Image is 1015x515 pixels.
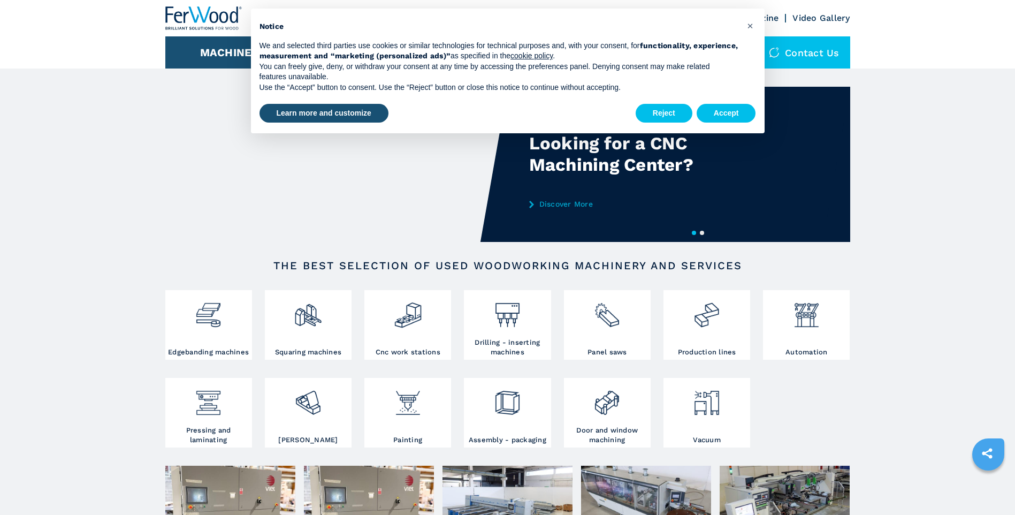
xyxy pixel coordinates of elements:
img: levigatrici_2.png [294,381,322,417]
img: Ferwood [165,6,242,30]
h3: Vacuum [693,435,721,445]
a: Door and window machining [564,378,651,448]
h3: Panel saws [587,347,627,357]
img: squadratrici_2.png [294,293,322,329]
h3: Production lines [678,347,736,357]
button: Accept [697,104,756,123]
h3: Squaring machines [275,347,341,357]
h3: Door and window machining [567,426,648,445]
img: Contact us [769,47,780,58]
img: centro_di_lavoro_cnc_2.png [394,293,422,329]
a: cookie policy [510,51,553,60]
a: Production lines [663,290,750,360]
button: 2 [700,231,704,235]
img: sezionatrici_2.png [593,293,621,329]
a: Panel saws [564,290,651,360]
img: lavorazione_porte_finestre_2.png [593,381,621,417]
a: Edgebanding machines [165,290,252,360]
p: Use the “Accept” button to consent. Use the “Reject” button or close this notice to continue with... [260,82,739,93]
a: Assembly - packaging [464,378,551,448]
button: Close this notice [742,17,759,34]
img: verniciatura_1.png [394,381,422,417]
video: Your browser does not support the video tag. [165,87,508,242]
a: Cnc work stations [364,290,451,360]
h3: Automation [785,347,828,357]
span: × [747,19,753,32]
a: [PERSON_NAME] [265,378,352,448]
button: Machines [200,46,259,59]
p: You can freely give, deny, or withdraw your consent at any time by accessing the preferences pane... [260,62,739,82]
strong: functionality, experience, measurement and “marketing (personalized ads)” [260,41,738,60]
h3: Drilling - inserting machines [467,338,548,357]
h3: Assembly - packaging [469,435,546,445]
a: sharethis [974,440,1001,467]
a: Automation [763,290,850,360]
a: Discover More [529,200,739,208]
p: We and selected third parties use cookies or similar technologies for technical purposes and, wit... [260,41,739,62]
iframe: Chat [970,467,1007,507]
img: pressa-strettoia.png [194,381,223,417]
img: foratrici_inseritrici_2.png [493,293,522,329]
img: automazione.png [792,293,821,329]
button: Reject [636,104,692,123]
a: Pressing and laminating [165,378,252,448]
h2: Notice [260,21,739,32]
img: aspirazione_1.png [692,381,721,417]
h3: Edgebanding machines [168,347,249,357]
a: Squaring machines [265,290,352,360]
h3: Cnc work stations [376,347,440,357]
h3: Pressing and laminating [168,426,249,445]
button: 1 [692,231,696,235]
img: linee_di_produzione_2.png [692,293,721,329]
img: bordatrici_1.png [194,293,223,329]
h3: Painting [393,435,422,445]
button: Learn more and customize [260,104,388,123]
h3: [PERSON_NAME] [278,435,338,445]
div: Contact us [758,36,850,69]
a: Drilling - inserting machines [464,290,551,360]
h2: The best selection of used woodworking machinery and services [200,259,816,272]
a: Painting [364,378,451,448]
a: Vacuum [663,378,750,448]
img: montaggio_imballaggio_2.png [493,381,522,417]
a: Video Gallery [792,13,850,23]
